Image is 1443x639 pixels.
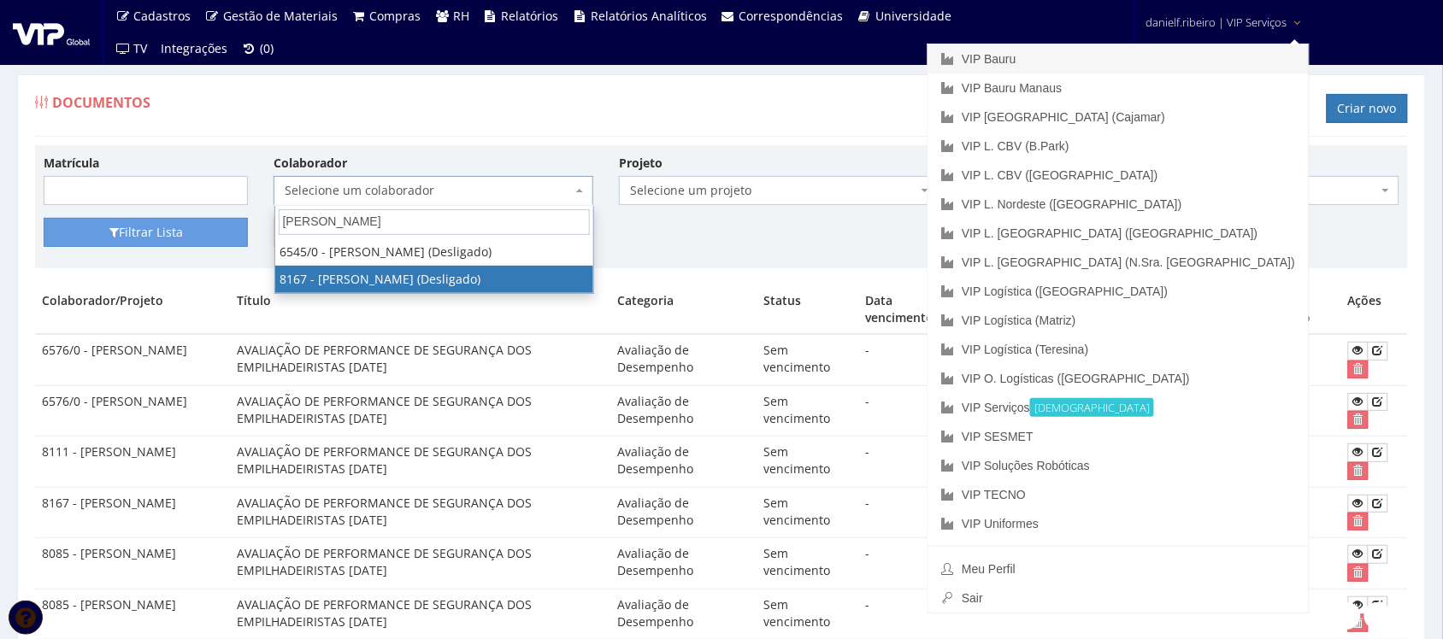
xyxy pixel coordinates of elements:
[928,277,1309,306] a: VIP Logística ([GEOGRAPHIC_DATA])
[1327,94,1408,123] a: Criar novo
[619,155,663,172] label: Projeto
[35,334,230,385] td: 6576/0 - [PERSON_NAME]
[757,385,859,437] td: Sem vencimento
[274,155,347,172] label: Colaborador
[928,306,1309,335] a: VIP Logística (Matriz)
[1146,14,1287,31] span: danielf.ribeiro | VIP Serviços
[928,393,1309,422] a: VIP Serviços[DEMOGRAPHIC_DATA]
[875,8,951,24] span: Universidade
[928,248,1309,277] a: VIP L. [GEOGRAPHIC_DATA] (N.Sra. [GEOGRAPHIC_DATA])
[275,266,593,293] li: 8167 - [PERSON_NAME] (Desligado)
[52,93,150,112] span: Documentos
[859,385,964,437] td: -
[260,40,274,56] span: (0)
[591,8,707,24] span: Relatórios Analíticos
[610,437,757,488] td: Avaliação de Desempenho
[928,554,1309,583] a: Meu Perfil
[610,285,757,334] th: Categoria
[928,335,1309,364] a: VIP Logística (Teresina)
[928,190,1309,219] a: VIP L. Nordeste ([GEOGRAPHIC_DATA])
[230,538,610,589] td: AVALIAÇÃO DE PERFORMANCE DE SEGURANÇA DOS EMPILHADEIRISTAS [DATE]
[859,487,964,538] td: -
[35,437,230,488] td: 8111 - [PERSON_NAME]
[928,103,1309,132] a: VIP [GEOGRAPHIC_DATA] (Cajamar)
[928,219,1309,248] a: VIP L. [GEOGRAPHIC_DATA] ([GEOGRAPHIC_DATA])
[235,32,281,65] a: (0)
[757,334,859,385] td: Sem vencimento
[928,161,1309,190] a: VIP L. CBV ([GEOGRAPHIC_DATA])
[230,285,610,334] th: Título
[928,132,1309,161] a: VIP L. CBV (B.Park)
[134,40,148,56] span: TV
[1341,285,1408,334] th: Ações
[109,32,155,65] a: TV
[35,538,230,589] td: 8085 - [PERSON_NAME]
[35,385,230,437] td: 6576/0 - [PERSON_NAME]
[739,8,844,24] span: Correspondências
[453,8,469,24] span: RH
[230,487,610,538] td: AVALIAÇÃO DE PERFORMANCE DE SEGURANÇA DOS EMPILHADEIRISTAS [DATE]
[610,538,757,589] td: Avaliação de Desempenho
[370,8,421,24] span: Compras
[757,538,859,589] td: Sem vencimento
[35,285,230,334] th: Colaborador/Projeto
[134,8,191,24] span: Cadastros
[44,218,248,247] button: Filtrar Lista
[859,437,964,488] td: -
[928,422,1309,451] a: VIP SESMET
[630,182,917,199] span: Selecione um projeto
[859,285,964,334] th: Data vencimento
[610,385,757,437] td: Avaliação de Desempenho
[1030,398,1154,417] small: [DEMOGRAPHIC_DATA]
[162,40,228,56] span: Integrações
[859,334,964,385] td: -
[223,8,338,24] span: Gestão de Materiais
[928,73,1309,103] a: VIP Bauru Manaus
[757,487,859,538] td: Sem vencimento
[859,538,964,589] td: -
[928,451,1309,480] a: VIP Soluções Robóticas
[13,20,90,45] img: logo
[928,583,1309,613] a: Sair
[230,385,610,437] td: AVALIAÇÃO DE PERFORMANCE DE SEGURANÇA DOS EMPILHADEIRISTAS [DATE]
[274,176,593,205] span: Selecione um colaborador
[757,285,859,334] th: Status
[35,487,230,538] td: 8167 - [PERSON_NAME]
[928,480,1309,509] a: VIP TECNO
[502,8,559,24] span: Relatórios
[619,176,939,205] span: Selecione um projeto
[285,182,572,199] span: Selecione um colaborador
[155,32,235,65] a: Integrações
[275,238,593,266] li: 6545/0 - [PERSON_NAME] (Desligado)
[610,334,757,385] td: Avaliação de Desempenho
[928,509,1309,538] a: VIP Uniformes
[928,44,1309,73] a: VIP Bauru
[610,487,757,538] td: Avaliação de Desempenho
[757,437,859,488] td: Sem vencimento
[928,364,1309,393] a: VIP O. Logísticas ([GEOGRAPHIC_DATA])
[44,155,99,172] label: Matrícula
[230,334,610,385] td: AVALIAÇÃO DE PERFORMANCE DE SEGURANÇA DOS EMPILHADEIRISTAS [DATE]
[230,437,610,488] td: AVALIAÇÃO DE PERFORMANCE DE SEGURANÇA DOS EMPILHADEIRISTAS [DATE]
